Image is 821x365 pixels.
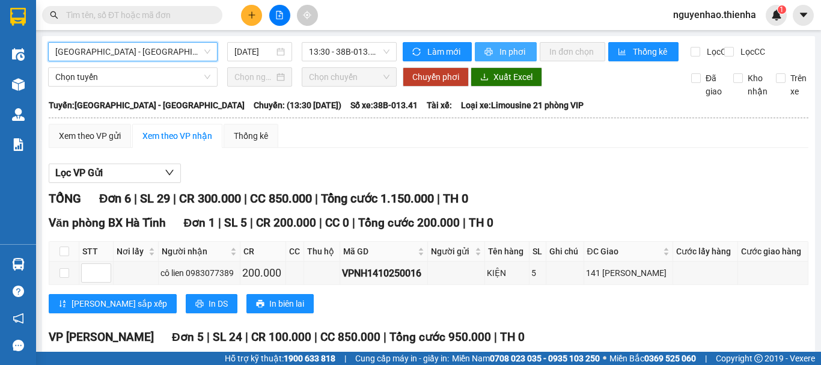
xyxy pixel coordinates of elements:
[609,352,696,365] span: Miền Bắc
[314,330,317,344] span: |
[603,356,606,361] span: ⚪️
[320,330,380,344] span: CC 850.000
[173,191,176,206] span: |
[242,265,284,281] div: 200.000
[246,294,314,313] button: printerIn biên lai
[484,48,495,57] span: printer
[494,330,497,344] span: |
[254,99,341,112] span: Chuyến: (13:30 [DATE])
[49,100,245,110] b: Tuyến: [GEOGRAPHIC_DATA] - [GEOGRAPHIC_DATA]
[244,191,247,206] span: |
[284,354,335,363] strong: 1900 633 818
[443,191,468,206] span: TH 0
[165,168,174,177] span: down
[452,352,600,365] span: Miền Nam
[10,8,26,26] img: logo-vxr
[587,245,661,258] span: ĐC Giao
[343,245,416,258] span: Mã GD
[49,216,166,230] span: Văn phòng BX Hà Tĩnh
[55,68,210,86] span: Chọn tuyến
[248,11,256,19] span: plus
[13,313,24,324] span: notification
[403,42,472,61] button: syncLàm mới
[437,191,440,206] span: |
[49,191,81,206] span: TỔNG
[134,191,137,206] span: |
[664,7,766,22] span: nguyenhao.thienha
[540,42,605,61] button: In đơn chọn
[241,5,262,26] button: plus
[207,330,210,344] span: |
[269,297,304,310] span: In biên lai
[213,330,242,344] span: SL 24
[240,242,286,262] th: CR
[251,330,311,344] span: CR 100.000
[225,352,335,365] span: Hỗ trợ kỹ thuật:
[469,216,493,230] span: TH 0
[234,45,274,58] input: 14/10/2025
[427,99,452,112] span: Tài xế:
[493,70,533,84] span: Xuất Excel
[798,10,809,20] span: caret-down
[389,330,491,344] span: Tổng cước 950.000
[309,68,389,86] span: Chọn chuyến
[79,242,114,262] th: STT
[12,138,25,151] img: solution-icon
[12,48,25,61] img: warehouse-icon
[352,216,355,230] span: |
[315,191,318,206] span: |
[471,67,542,87] button: downloadXuất Excel
[531,266,544,280] div: 5
[55,165,103,180] span: Lọc VP Gửi
[786,72,811,98] span: Trên xe
[172,330,204,344] span: Đơn 5
[340,262,429,285] td: VPNH1410250016
[500,330,525,344] span: TH 0
[160,266,238,280] div: cô lien 0983077389
[49,294,177,313] button: sort-ascending[PERSON_NAME] sắp xếp
[59,129,121,143] div: Xem theo VP gửi
[224,216,247,230] span: SL 5
[117,245,146,258] span: Nơi lấy
[412,48,423,57] span: sync
[475,42,537,61] button: printerIn phơi
[490,354,600,363] strong: 0708 023 035 - 0935 103 250
[58,299,67,309] span: sort-ascending
[245,330,248,344] span: |
[383,330,386,344] span: |
[309,43,389,61] span: 13:30 - 38B-013.41
[250,216,253,230] span: |
[325,216,349,230] span: CC 0
[49,330,154,344] span: VP [PERSON_NAME]
[754,354,763,363] span: copyright
[702,45,733,58] span: Lọc CR
[162,245,228,258] span: Người nhận
[12,258,25,271] img: warehouse-icon
[321,191,434,206] span: Tổng cước 1.150.000
[142,129,212,143] div: Xem theo VP nhận
[50,11,58,19] span: search
[256,216,316,230] span: CR 200.000
[72,297,167,310] span: [PERSON_NAME] sắp xếp
[350,99,418,112] span: Số xe: 38B-013.41
[431,245,472,258] span: Người gửi
[618,48,628,57] span: bar-chart
[705,352,707,365] span: |
[250,191,312,206] span: CC 850.000
[195,299,204,309] span: printer
[546,242,584,262] th: Ghi chú
[586,266,671,280] div: 141 [PERSON_NAME]
[66,8,208,22] input: Tìm tên, số ĐT hoặc mã đơn
[771,10,782,20] img: icon-new-feature
[778,5,786,14] sup: 1
[344,352,346,365] span: |
[463,216,466,230] span: |
[55,43,210,61] span: Hà Nội - Hà Tĩnh
[499,45,527,58] span: In phơi
[427,45,462,58] span: Làm mới
[485,242,530,262] th: Tên hàng
[608,42,679,61] button: bar-chartThống kê
[99,191,131,206] span: Đơn 6
[342,266,426,281] div: VPNH1410250016
[49,164,181,183] button: Lọc VP Gửi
